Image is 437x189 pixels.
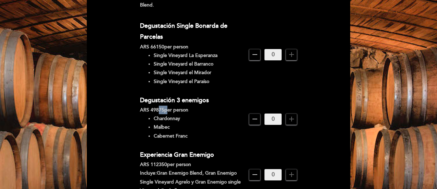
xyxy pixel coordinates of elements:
i: add [287,170,296,179]
div: Degustación 3 enemigos [140,95,244,106]
i: remove [251,50,259,59]
li: Single Vineyard el Barranco [154,60,244,68]
li: Malbec [154,123,244,131]
span: per person [164,107,188,113]
li: Single Vineyard La Esperanza [154,51,244,60]
span: per person [167,162,191,167]
li: Single Vineyard el Paraíso [154,77,244,86]
li: Single Vineyard el Mirador [154,68,244,77]
div: ARS 49875 [140,106,244,114]
span: per person [164,44,188,50]
div: ARS 66150 [140,43,244,51]
i: remove [251,170,259,179]
li: Cabernet Franc [154,132,244,140]
i: add [287,115,296,123]
i: remove [251,115,259,123]
div: ARS 112350 [140,160,244,169]
li: Chardonnay [154,114,244,123]
div: Experiencia Gran Enemigo [140,149,244,160]
div: Degustación Single Bonarda de Parcelas [140,20,244,43]
i: add [287,50,296,59]
strong: Incluye: [140,170,157,176]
